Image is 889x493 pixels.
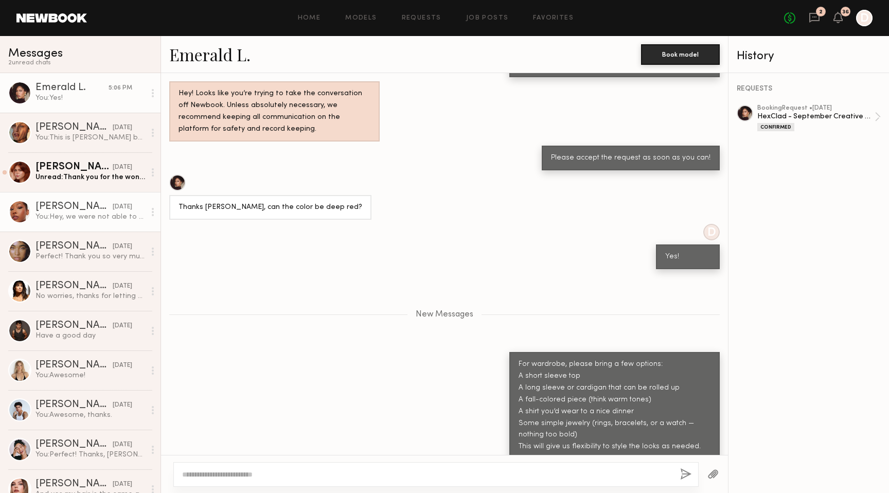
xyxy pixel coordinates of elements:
[35,172,145,182] div: Unread: Thank you for the wonderful shoot! I am excited to see the video ✨
[35,360,113,371] div: [PERSON_NAME]
[113,480,132,489] div: [DATE]
[551,152,710,164] div: Please accept the request as soon as you can!
[109,83,132,93] div: 5:06 PM
[35,331,145,341] div: Have a good day
[533,15,574,22] a: Favorites
[757,105,875,112] div: booking Request • [DATE]
[809,12,820,25] a: 2
[35,133,145,143] div: You: This is [PERSON_NAME] by the way. I am the producer here. My number will be on the call shee...
[35,321,113,331] div: [PERSON_NAME]
[35,241,113,252] div: [PERSON_NAME]
[737,85,881,93] div: REQUESTS
[113,163,132,172] div: [DATE]
[35,252,145,261] div: Perfect! Thank you so very much for letting me know!
[169,43,251,65] a: Emerald L.
[35,281,113,291] div: [PERSON_NAME]
[35,122,113,133] div: [PERSON_NAME]
[113,123,132,133] div: [DATE]
[179,202,362,214] div: Thanks [PERSON_NAME], can the color be deep red?
[298,15,321,22] a: Home
[113,440,132,450] div: [DATE]
[466,15,509,22] a: Job Posts
[35,291,145,301] div: No worries, thanks for letting me know!
[641,44,720,65] button: Book model
[819,9,823,15] div: 2
[345,15,377,22] a: Models
[757,112,875,121] div: HexClad - September Creative Production
[757,105,881,131] a: bookingRequest •[DATE]HexClad - September Creative ProductionConfirmed
[641,49,720,58] a: Book model
[35,479,113,489] div: [PERSON_NAME]
[113,202,132,212] div: [DATE]
[35,202,113,212] div: [PERSON_NAME]
[842,9,849,15] div: 36
[35,439,113,450] div: [PERSON_NAME]
[665,251,710,263] div: Yes!
[416,310,473,319] span: New Messages
[519,359,710,465] div: For wardrobe, please bring a few options: A short sleeve top A long sleeve or cardigan that can b...
[737,50,881,62] div: History
[113,321,132,331] div: [DATE]
[113,400,132,410] div: [DATE]
[35,93,145,103] div: You: Yes!
[856,10,873,26] a: D
[35,410,145,420] div: You: Awesome, thanks.
[8,48,63,60] span: Messages
[179,88,370,135] div: Hey! Looks like you’re trying to take the conversation off Newbook. Unless absolutely necessary, ...
[757,123,794,131] div: Confirmed
[35,371,145,380] div: You: Awesome!
[35,212,145,222] div: You: Hey, we were not able to get approval for the $250 rate. Are you still interested or should ...
[113,361,132,371] div: [DATE]
[35,450,145,460] div: You: Perfect! Thanks, [PERSON_NAME].
[113,281,132,291] div: [DATE]
[35,162,113,172] div: [PERSON_NAME]
[35,400,113,410] div: [PERSON_NAME]
[113,242,132,252] div: [DATE]
[402,15,441,22] a: Requests
[35,83,109,93] div: Emerald L.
